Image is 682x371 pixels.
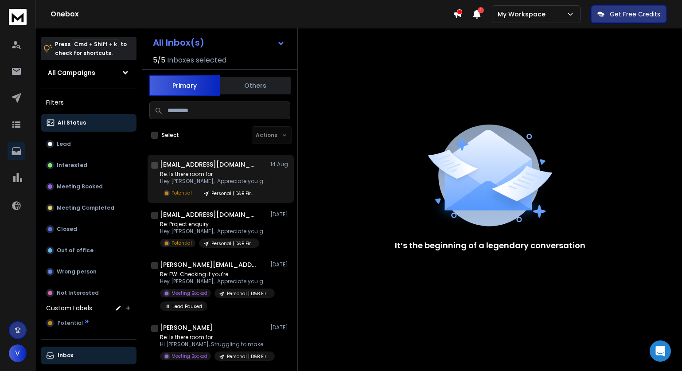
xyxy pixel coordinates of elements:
h1: All Campaigns [48,68,95,77]
p: Hey [PERSON_NAME], Appreciate you getting back. I'll [160,228,266,235]
p: Wrong person [57,268,97,275]
p: Personal | D&B Firms | 10 Leads [227,290,269,297]
p: Personal | D&B Firms | 10 Leads [211,190,254,197]
h1: [PERSON_NAME][EMAIL_ADDRESS][DOMAIN_NAME] [160,260,257,269]
h1: Onebox [51,9,453,20]
p: Re: FW: Checking if you’re [160,271,266,278]
button: All Status [41,114,136,132]
p: Hey [PERSON_NAME], Appreciate you getting back. hehe... [160,278,266,285]
h1: [PERSON_NAME] [160,323,213,332]
p: Personal | D&B Firms | 10 Leads [211,240,254,247]
p: Re: Is there room for [160,334,266,341]
p: Meeting Completed [57,204,114,211]
h1: [EMAIL_ADDRESS][DOMAIN_NAME] [160,210,257,219]
p: Meeting Booked [171,290,207,297]
p: Interested [57,162,87,169]
button: Meeting Booked [41,178,136,195]
button: Get Free Credits [591,5,666,23]
button: Inbox [41,347,136,364]
button: Out of office [41,242,136,259]
p: 14 Aug [270,161,290,168]
button: Interested [41,156,136,174]
button: Not Interested [41,284,136,302]
span: Cmd + Shift + k [73,39,118,49]
p: Not Interested [57,289,99,297]
button: Potential [41,314,136,332]
h3: Inboxes selected [167,55,226,66]
p: Re: Is there room for [160,171,266,178]
p: All Status [58,119,86,126]
p: Meeting Booked [171,353,207,359]
p: Press to check for shortcuts. [55,40,127,58]
p: Get Free Credits [610,10,660,19]
p: Re: Project enquiry [160,221,266,228]
h3: Custom Labels [46,304,92,312]
p: Hey [PERSON_NAME], Appreciate you getting back. I'll [160,178,266,185]
label: Select [162,132,179,139]
span: 1 [478,7,484,13]
p: Inbox [58,352,73,359]
button: V [9,344,27,362]
p: It’s the beginning of a legendary conversation [395,239,585,252]
button: Others [220,76,291,95]
h1: [EMAIL_ADDRESS][DOMAIN_NAME] [160,160,257,169]
button: All Campaigns [41,64,136,82]
p: Out of office [57,247,94,254]
button: Primary [149,75,220,96]
p: Closed [57,226,77,233]
span: Potential [58,320,83,327]
img: logo [9,9,27,25]
button: Wrong person [41,263,136,281]
p: Meeting Booked [57,183,103,190]
p: Lead Paused [172,303,202,310]
p: Hi [PERSON_NAME], Struggling to make contact, [160,341,266,348]
h3: Filters [41,96,136,109]
button: Lead [41,135,136,153]
button: All Inbox(s) [146,34,292,51]
p: [DATE] [270,211,290,218]
p: [DATE] [270,261,290,268]
p: Potential [171,240,192,246]
p: Lead [57,141,71,148]
p: My Workspace [498,10,549,19]
p: Potential [171,190,192,196]
button: Closed [41,220,136,238]
p: Personal | D&B Firms | 10 Leads [227,353,269,360]
div: Open Intercom Messenger [650,340,671,362]
p: [DATE] [270,324,290,331]
button: Meeting Completed [41,199,136,217]
span: 5 / 5 [153,55,165,66]
h1: All Inbox(s) [153,38,204,47]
